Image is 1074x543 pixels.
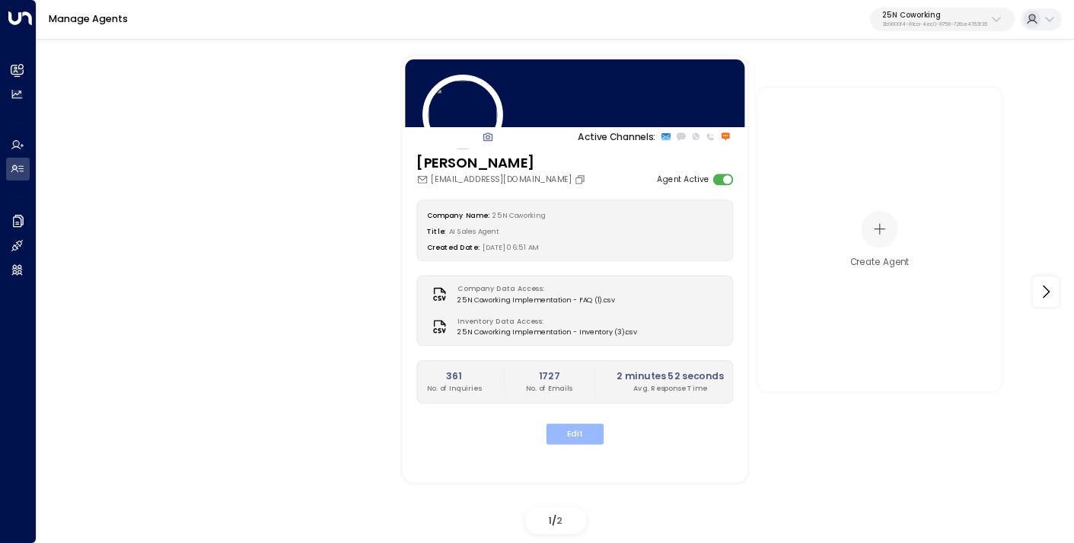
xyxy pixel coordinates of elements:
label: Inventory Data Access: [457,316,631,327]
label: Agent Active [657,174,709,186]
h3: [PERSON_NAME] [416,152,588,173]
label: Company Name: [427,210,489,219]
a: Manage Agents [49,12,128,25]
label: Company Data Access: [457,284,608,295]
span: [DATE] 06:51 AM [483,242,539,251]
div: Create Agent [849,255,909,268]
p: No. of Emails [526,383,572,394]
div: [EMAIL_ADDRESS][DOMAIN_NAME] [416,174,588,186]
span: 25N Coworking Implementation - FAQ (1).csv [457,295,614,305]
h2: 2 minutes 52 seconds [617,369,723,383]
p: Active Channels: [578,129,655,143]
img: 84_headshot.jpg [422,75,503,155]
h2: 361 [427,369,482,383]
button: 25N Coworking3b9800f4-81ca-4ec0-8758-72fbe4763f36 [870,8,1015,32]
span: 25N Coworking [492,210,545,219]
span: 1 [548,514,552,527]
span: 25N Coworking Implementation - Inventory (3).csv [457,327,636,337]
button: Copy [574,174,588,185]
p: 3b9800f4-81ca-4ec0-8758-72fbe4763f36 [882,21,987,27]
label: Title: [427,226,446,235]
div: / [525,507,586,534]
span: AI Sales Agent [449,226,499,235]
h2: 1727 [526,369,572,383]
p: 25N Coworking [882,11,987,20]
span: 2 [556,514,562,527]
p: No. of Inquiries [427,383,482,394]
button: Edit [547,423,604,444]
p: Avg. Response Time [617,383,723,394]
label: Created Date: [427,242,480,251]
